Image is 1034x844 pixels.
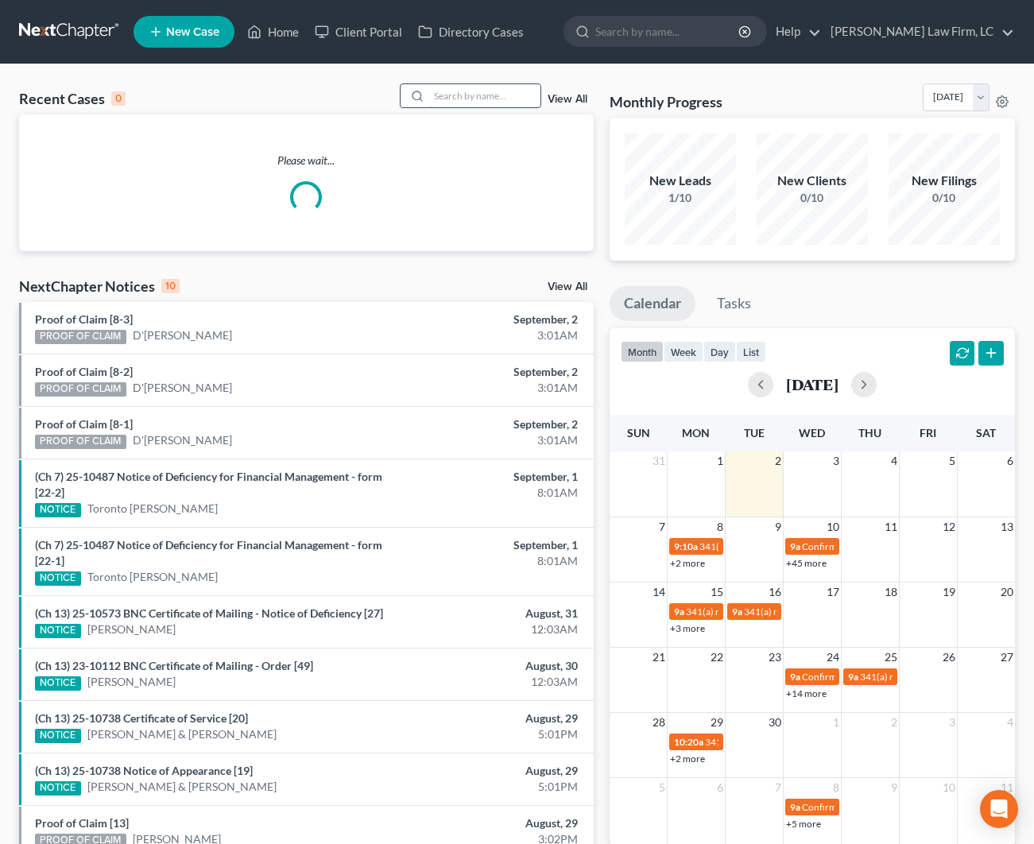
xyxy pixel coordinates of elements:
[307,17,410,46] a: Client Portal
[35,382,126,397] div: PROOF OF CLAIM
[407,537,577,553] div: September, 1
[999,778,1015,797] span: 11
[757,172,868,190] div: New Clients
[133,432,232,448] a: D'[PERSON_NAME]
[883,648,899,667] span: 25
[709,713,725,732] span: 29
[773,517,783,536] span: 9
[744,606,897,618] span: 341(a) meeting for [PERSON_NAME]
[407,606,577,621] div: August, 31
[407,726,577,742] div: 5:01PM
[610,92,722,111] h3: Monthly Progress
[889,713,899,732] span: 2
[407,432,577,448] div: 3:01AM
[823,17,1014,46] a: [PERSON_NAME] Law Firm, LC
[858,426,881,439] span: Thu
[87,726,277,742] a: [PERSON_NAME] & [PERSON_NAME]
[1005,713,1015,732] span: 4
[133,380,232,396] a: D'[PERSON_NAME]
[670,622,705,634] a: +3 more
[35,711,248,725] a: (Ch 13) 25-10738 Certificate of Service [20]
[35,729,81,743] div: NOTICE
[670,753,705,765] a: +2 more
[19,277,180,296] div: NextChapter Notices
[699,540,853,552] span: 341(a) meeting for [PERSON_NAME]
[548,281,587,292] a: View All
[407,416,577,432] div: September, 2
[889,778,899,797] span: 9
[999,648,1015,667] span: 27
[767,648,783,667] span: 23
[407,779,577,795] div: 5:01PM
[35,312,133,326] a: Proof of Claim [8-3]
[35,764,253,777] a: (Ch 13) 25-10738 Notice of Appearance [19]
[651,648,667,667] span: 21
[709,648,725,667] span: 22
[625,190,736,206] div: 1/10
[621,341,664,362] button: month
[790,801,800,813] span: 9a
[35,538,382,567] a: (Ch 7) 25-10487 Notice of Deficiency for Financial Management - form [22-1]
[732,606,742,618] span: 9a
[773,778,783,797] span: 7
[768,17,821,46] a: Help
[548,94,587,105] a: View All
[610,286,695,321] a: Calendar
[802,801,982,813] span: Confirmation hearing for [PERSON_NAME]
[161,279,180,293] div: 10
[87,621,176,637] a: [PERSON_NAME]
[980,790,1018,828] div: Open Intercom Messenger
[87,779,277,795] a: [PERSON_NAME] & [PERSON_NAME]
[111,91,126,106] div: 0
[651,713,667,732] span: 28
[651,583,667,602] span: 14
[407,658,577,674] div: August, 30
[35,659,313,672] a: (Ch 13) 23-10112 BNC Certificate of Mailing - Order [49]
[35,606,383,620] a: (Ch 13) 25-10573 BNC Certificate of Mailing - Notice of Deficiency [27]
[825,648,841,667] span: 24
[883,517,899,536] span: 11
[715,778,725,797] span: 6
[674,540,698,552] span: 9:10a
[686,606,839,618] span: 341(a) meeting for [PERSON_NAME]
[786,376,838,393] h2: [DATE]
[35,571,81,586] div: NOTICE
[999,583,1015,602] span: 20
[790,540,800,552] span: 9a
[35,330,126,344] div: PROOF OF CLAIM
[407,312,577,327] div: September, 2
[19,153,594,168] p: Please wait...
[736,341,766,362] button: list
[674,736,703,748] span: 10:20a
[786,687,827,699] a: +14 more
[682,426,710,439] span: Mon
[941,583,957,602] span: 19
[35,417,133,431] a: Proof of Claim [8-1]
[999,517,1015,536] span: 13
[786,818,821,830] a: +5 more
[848,671,858,683] span: 9a
[625,172,736,190] div: New Leads
[941,648,957,667] span: 26
[657,778,667,797] span: 5
[767,583,783,602] span: 16
[407,327,577,343] div: 3:01AM
[744,426,765,439] span: Tue
[889,172,1000,190] div: New Filings
[703,341,736,362] button: day
[889,190,1000,206] div: 0/10
[664,341,703,362] button: week
[35,781,81,796] div: NOTICE
[407,763,577,779] div: August, 29
[831,451,841,470] span: 3
[670,557,705,569] a: +2 more
[35,676,81,691] div: NOTICE
[709,583,725,602] span: 15
[35,435,126,449] div: PROOF OF CLAIM
[674,606,684,618] span: 9a
[786,557,827,569] a: +45 more
[595,17,741,46] input: Search by name...
[35,624,81,638] div: NOTICE
[705,736,858,748] span: 341(a) meeting for [PERSON_NAME]
[941,517,957,536] span: 12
